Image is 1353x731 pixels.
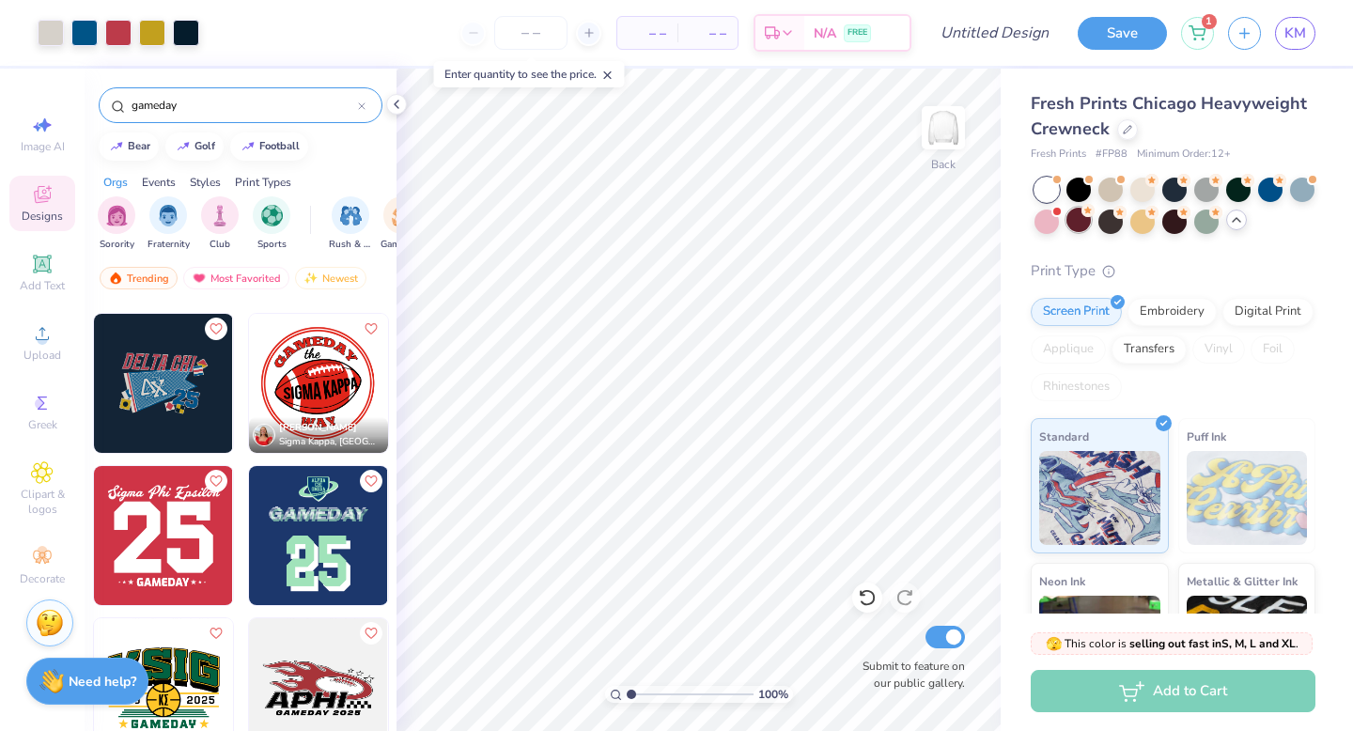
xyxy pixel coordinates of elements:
[109,141,124,152] img: trend_line.gif
[1275,17,1315,50] a: KM
[1192,335,1245,364] div: Vinyl
[1031,260,1315,282] div: Print Type
[100,267,178,289] div: Trending
[494,16,568,50] input: – –
[1031,92,1307,140] span: Fresh Prints Chicago Heavyweight Crewneck
[1187,571,1298,591] span: Metallic & Glitter Ink
[232,314,371,453] img: b198013f-49c8-461d-a2f1-cf0c7f4c1092
[1284,23,1306,44] span: KM
[329,238,372,252] span: Rush & Bid
[98,196,135,252] div: filter for Sorority
[279,435,381,449] span: Sigma Kappa, [GEOGRAPHIC_DATA][US_STATE]
[629,23,666,43] span: – –
[360,622,382,645] button: Like
[1202,14,1217,29] span: 1
[232,466,371,605] img: 3c10b436-09cb-4f85-a1f9-335907ff565f
[130,96,358,115] input: Try "Alpha"
[329,196,372,252] button: filter button
[392,205,413,226] img: Game Day Image
[381,196,424,252] button: filter button
[1039,451,1160,545] img: Standard
[931,156,956,173] div: Back
[106,205,128,226] img: Sorority Image
[94,314,233,453] img: d7a213f6-0ba0-4d1f-9d5f-0fb8cc3e9a83
[148,238,190,252] span: Fraternity
[1129,636,1296,651] strong: selling out fast in S, M, L and XL
[103,174,128,191] div: Orgs
[1187,427,1226,446] span: Puff Ink
[387,466,526,605] img: cab748ea-5104-4609-8b89-d25ad915ced0
[852,658,965,692] label: Submit to feature on our public gallery.
[23,348,61,363] span: Upload
[1031,147,1086,163] span: Fresh Prints
[1251,335,1295,364] div: Foil
[1127,298,1217,326] div: Embroidery
[201,196,239,252] div: filter for Club
[205,470,227,492] button: Like
[295,267,366,289] div: Newest
[1031,373,1122,401] div: Rhinestones
[329,196,372,252] div: filter for Rush & Bid
[142,174,176,191] div: Events
[21,139,65,154] span: Image AI
[128,141,150,151] div: bear
[98,196,135,252] button: filter button
[253,196,290,252] div: filter for Sports
[303,272,319,285] img: Newest.gif
[387,314,526,453] img: 80ff1ccf-c220-45f6-8395-326ee868b0ae
[205,318,227,340] button: Like
[814,23,836,43] span: N/A
[259,141,300,151] div: football
[360,318,382,340] button: Like
[210,205,230,226] img: Club Image
[241,141,256,152] img: trend_line.gif
[210,238,230,252] span: Club
[20,278,65,293] span: Add Text
[100,238,134,252] span: Sorority
[381,238,424,252] span: Game Day
[1096,147,1127,163] span: # FP88
[1039,596,1160,690] img: Neon Ink
[689,23,726,43] span: – –
[201,196,239,252] button: filter button
[1187,596,1308,690] img: Metallic & Glitter Ink
[22,209,63,224] span: Designs
[1137,147,1231,163] span: Minimum Order: 12 +
[758,686,788,703] span: 100 %
[1112,335,1187,364] div: Transfers
[205,622,227,645] button: Like
[165,132,224,161] button: golf
[108,272,123,285] img: trending.gif
[94,466,233,605] img: 6cd41c3c-2dcd-4e51-af13-29c8f5ee0a28
[158,205,179,226] img: Fraternity Image
[257,238,287,252] span: Sports
[230,132,308,161] button: football
[381,196,424,252] div: filter for Game Day
[99,132,159,161] button: bear
[194,141,215,151] div: golf
[1031,335,1106,364] div: Applique
[183,267,289,289] div: Most Favorited
[148,196,190,252] div: filter for Fraternity
[925,14,1064,52] input: Untitled Design
[176,141,191,152] img: trend_line.gif
[925,109,962,147] img: Back
[249,466,388,605] img: 4995768f-efdb-4114-9c03-ef293075ad82
[9,487,75,517] span: Clipart & logos
[1222,298,1314,326] div: Digital Print
[1046,635,1299,652] span: This color is .
[340,205,362,226] img: Rush & Bid Image
[1039,427,1089,446] span: Standard
[253,424,275,446] img: Avatar
[279,421,357,434] span: [PERSON_NAME]
[190,174,221,191] div: Styles
[148,196,190,252] button: filter button
[20,571,65,586] span: Decorate
[28,417,57,432] span: Greek
[848,26,867,39] span: FREE
[69,673,136,691] strong: Need help?
[261,205,283,226] img: Sports Image
[1039,571,1085,591] span: Neon Ink
[1031,298,1122,326] div: Screen Print
[360,470,382,492] button: Like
